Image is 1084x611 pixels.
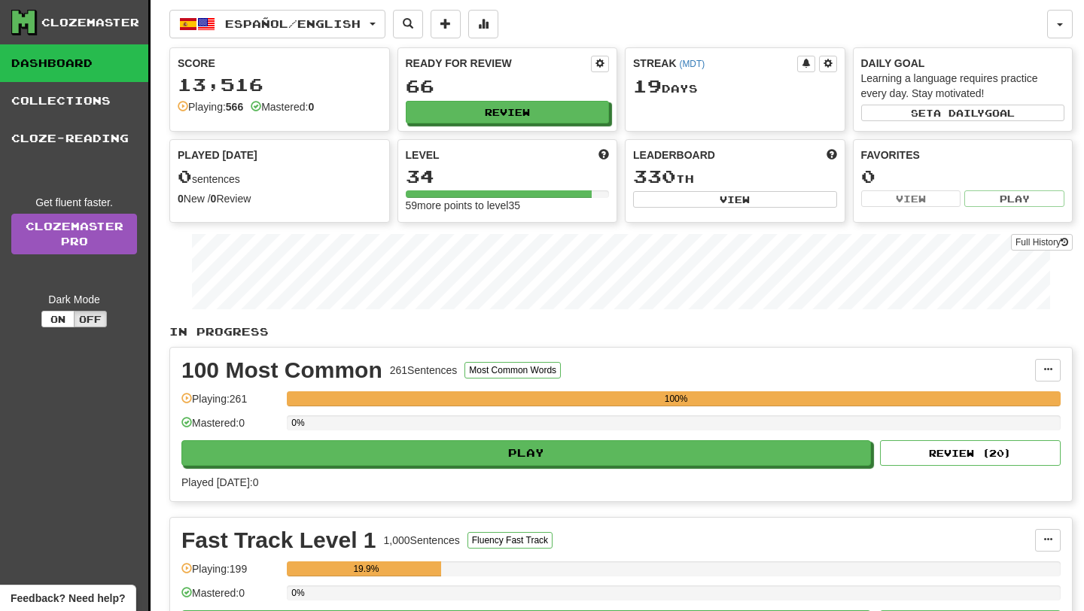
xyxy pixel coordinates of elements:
[468,10,498,38] button: More stats
[178,191,382,206] div: New / Review
[384,533,460,548] div: 1,000 Sentences
[598,147,609,163] span: Score more points to level up
[178,56,382,71] div: Score
[679,59,705,69] a: (MDT)
[406,56,592,71] div: Ready for Review
[933,108,985,118] span: a daily
[861,190,961,207] button: View
[181,391,279,416] div: Playing: 261
[406,147,440,163] span: Level
[406,77,610,96] div: 66
[181,415,279,440] div: Mastered: 0
[169,10,385,38] button: Español/English
[464,362,561,378] button: Most Common Words
[406,198,610,213] div: 59 more points to level 35
[181,359,382,381] div: 100 Most Common
[393,10,423,38] button: Search sentences
[181,440,871,466] button: Play
[178,167,382,187] div: sentences
[633,56,797,71] div: Streak
[861,167,1065,186] div: 0
[964,190,1064,207] button: Play
[181,529,376,552] div: Fast Track Level 1
[291,391,1061,406] div: 100%
[169,324,1073,339] p: In Progress
[861,71,1065,101] div: Learning a language requires practice every day. Stay motivated!
[181,476,258,488] span: Played [DATE]: 0
[226,101,243,113] strong: 566
[178,147,257,163] span: Played [DATE]
[633,147,715,163] span: Leaderboard
[390,363,458,378] div: 261 Sentences
[633,75,662,96] span: 19
[861,105,1065,121] button: Seta dailygoal
[406,101,610,123] button: Review
[211,193,217,205] strong: 0
[225,17,361,30] span: Español / English
[861,147,1065,163] div: Favorites
[308,101,314,113] strong: 0
[11,591,125,606] span: Open feedback widget
[74,311,107,327] button: Off
[11,214,137,254] a: ClozemasterPro
[11,195,137,210] div: Get fluent faster.
[181,585,279,610] div: Mastered: 0
[633,166,676,187] span: 330
[178,99,243,114] div: Playing:
[431,10,461,38] button: Add sentence to collection
[181,561,279,586] div: Playing: 199
[880,440,1061,466] button: Review (20)
[178,75,382,94] div: 13,516
[178,166,192,187] span: 0
[633,191,837,208] button: View
[406,167,610,186] div: 34
[827,147,837,163] span: This week in points, UTC
[11,292,137,307] div: Dark Mode
[41,311,75,327] button: On
[291,561,440,576] div: 19.9%
[1011,234,1073,251] button: Full History
[633,167,837,187] div: th
[861,56,1065,71] div: Daily Goal
[178,193,184,205] strong: 0
[251,99,314,114] div: Mastered:
[467,532,553,549] button: Fluency Fast Track
[633,77,837,96] div: Day s
[41,15,139,30] div: Clozemaster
